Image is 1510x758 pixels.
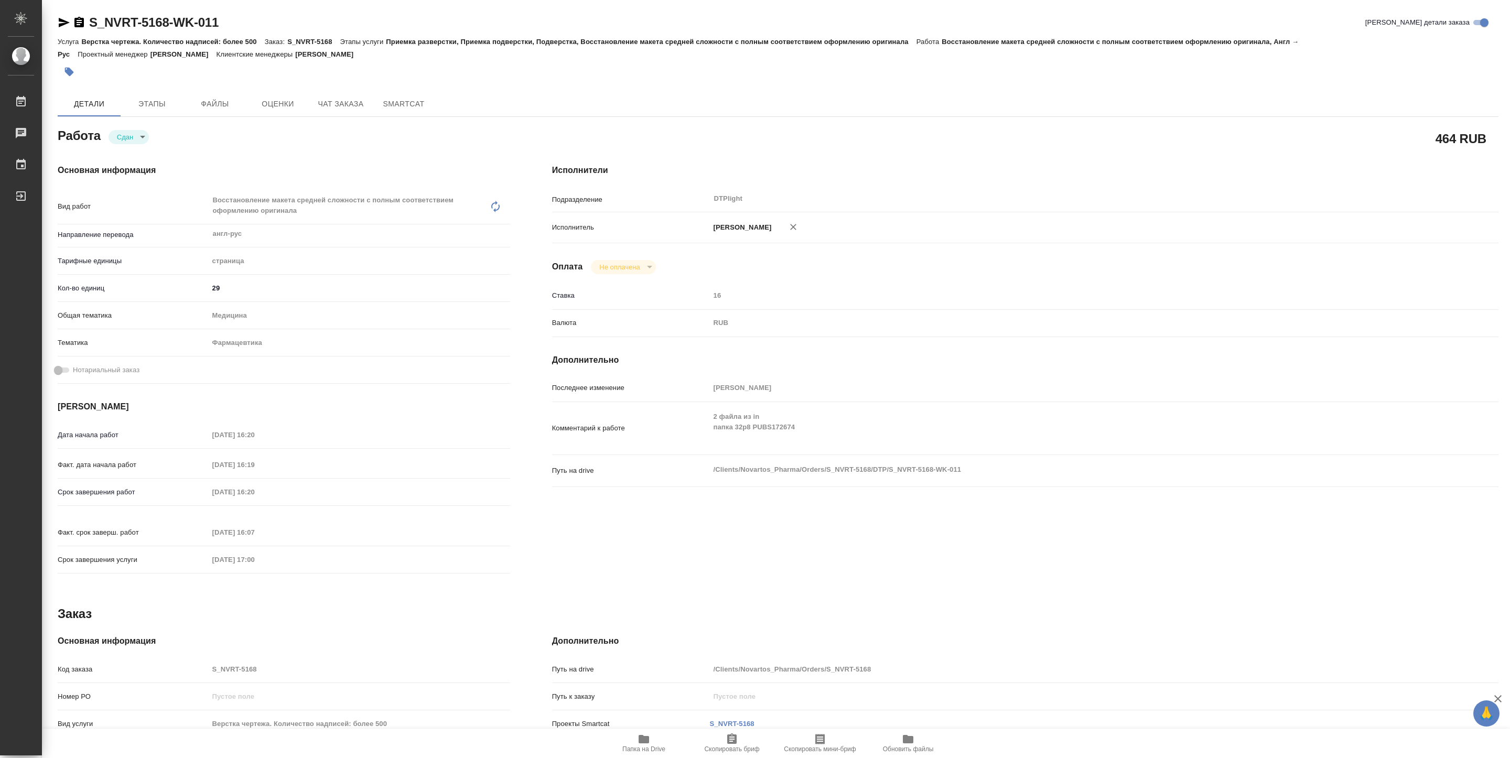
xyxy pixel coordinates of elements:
[209,280,510,296] input: ✎ Введи что-нибудь
[58,400,510,413] h4: [PERSON_NAME]
[710,689,1420,704] input: Пустое поле
[552,354,1498,366] h4: Дополнительно
[58,16,70,29] button: Скопировать ссылку для ЯМессенджера
[58,283,209,294] p: Кол-во единиц
[58,664,209,675] p: Код заказа
[704,745,759,753] span: Скопировать бриф
[209,552,300,567] input: Пустое поле
[295,50,361,58] p: [PERSON_NAME]
[64,98,114,111] span: Детали
[209,662,510,677] input: Пустое поле
[864,729,952,758] button: Обновить файлы
[58,555,209,565] p: Срок завершения услуги
[552,164,1498,177] h4: Исполнители
[622,745,665,753] span: Папка на Drive
[552,383,710,393] p: Последнее изменение
[1477,702,1495,724] span: 🙏
[209,334,510,352] div: Фармацевтика
[1365,17,1470,28] span: [PERSON_NAME] детали заказа
[209,689,510,704] input: Пустое поле
[916,38,942,46] p: Работа
[58,164,510,177] h4: Основная информация
[710,461,1420,479] textarea: /Clients/Novartos_Pharma/Orders/S_NVRT-5168/DTP/S_NVRT-5168-WK-011
[253,98,303,111] span: Оценки
[710,662,1420,677] input: Пустое поле
[58,430,209,440] p: Дата начала работ
[78,50,150,58] p: Проектный менеджер
[316,98,366,111] span: Чат заказа
[776,729,864,758] button: Скопировать мини-бриф
[58,719,209,729] p: Вид услуги
[209,525,300,540] input: Пустое поле
[379,98,429,111] span: SmartCat
[58,635,510,647] h4: Основная информация
[710,380,1420,395] input: Пустое поле
[209,716,510,731] input: Пустое поле
[1436,129,1486,147] h2: 464 RUB
[552,465,710,476] p: Путь на drive
[58,125,101,144] h2: Работа
[58,460,209,470] p: Факт. дата начала работ
[552,719,710,729] p: Проекты Smartcat
[58,230,209,240] p: Направление перевода
[883,745,934,753] span: Обновить файлы
[552,664,710,675] p: Путь на drive
[710,408,1420,447] textarea: 2 файла из in папка 32p8 PUBS172674
[58,487,209,497] p: Срок завершения работ
[784,745,856,753] span: Скопировать мини-бриф
[114,133,136,142] button: Сдан
[89,15,219,29] a: S_NVRT-5168-WK-011
[58,256,209,266] p: Тарифные единицы
[209,484,300,500] input: Пустое поле
[209,307,510,324] div: Медицина
[552,194,710,205] p: Подразделение
[710,314,1420,332] div: RUB
[1473,700,1500,727] button: 🙏
[58,338,209,348] p: Тематика
[710,222,772,233] p: [PERSON_NAME]
[386,38,916,46] p: Приемка разверстки, Приемка подверстки, Подверстка, Восстановление макета средней сложности с пол...
[150,50,217,58] p: [PERSON_NAME]
[58,605,92,622] h2: Заказ
[710,288,1420,303] input: Пустое поле
[710,720,754,728] a: S_NVRT-5168
[340,38,386,46] p: Этапы услуги
[552,691,710,702] p: Путь к заказу
[591,260,655,274] div: Сдан
[58,60,81,83] button: Добавить тэг
[552,261,583,273] h4: Оплата
[81,38,264,46] p: Верстка чертежа. Количество надписей: более 500
[209,252,510,270] div: страница
[287,38,340,46] p: S_NVRT-5168
[552,423,710,434] p: Комментарий к работе
[73,16,85,29] button: Скопировать ссылку
[109,130,149,144] div: Сдан
[58,527,209,538] p: Факт. срок заверш. работ
[782,215,805,239] button: Удалить исполнителя
[552,635,1498,647] h4: Дополнительно
[552,318,710,328] p: Валюта
[209,457,300,472] input: Пустое поле
[552,290,710,301] p: Ставка
[58,38,81,46] p: Услуга
[596,263,643,272] button: Не оплачена
[58,691,209,702] p: Номер РО
[552,222,710,233] p: Исполнитель
[688,729,776,758] button: Скопировать бриф
[127,98,177,111] span: Этапы
[58,310,209,321] p: Общая тематика
[73,365,139,375] span: Нотариальный заказ
[265,38,287,46] p: Заказ:
[209,427,300,442] input: Пустое поле
[217,50,296,58] p: Клиентские менеджеры
[600,729,688,758] button: Папка на Drive
[58,201,209,212] p: Вид работ
[190,98,240,111] span: Файлы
